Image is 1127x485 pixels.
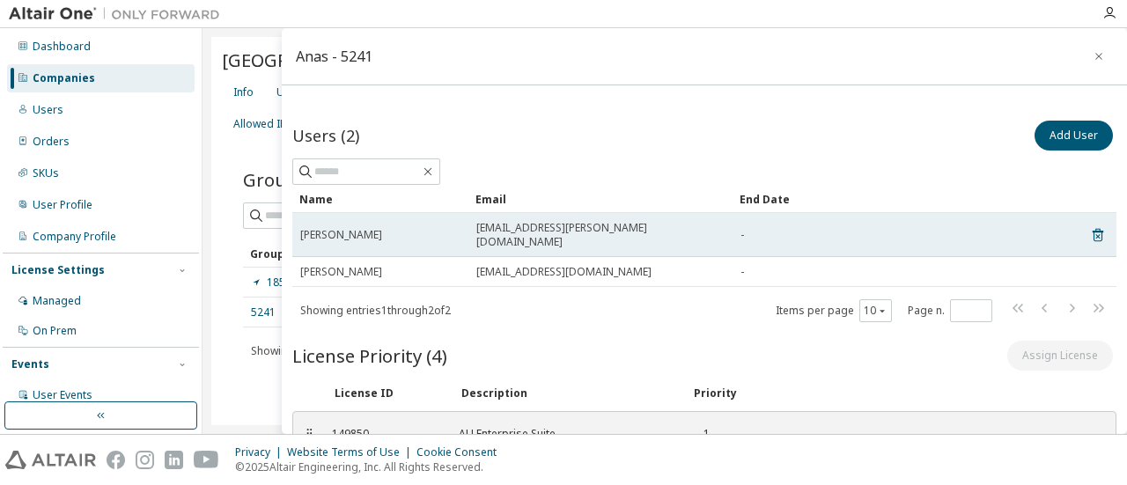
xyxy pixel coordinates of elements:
[1007,341,1113,371] button: Assign License
[33,294,81,308] div: Managed
[300,303,451,318] span: Showing entries 1 through 2 of 2
[908,299,992,322] span: Page n.
[292,125,359,146] span: Users (2)
[194,451,219,469] img: youtube.svg
[107,451,125,469] img: facebook.svg
[235,459,507,474] p: © 2025 Altair Engineering, Inc. All Rights Reserved.
[251,276,291,290] a: 1858
[33,198,92,212] div: User Profile
[691,427,710,441] div: 1
[165,451,183,469] img: linkedin.svg
[740,185,1050,213] div: End Date
[740,228,744,242] span: -
[233,117,345,131] div: Allowed IP Addresses
[136,451,154,469] img: instagram.svg
[300,265,382,279] span: [PERSON_NAME]
[461,386,673,400] div: Description
[33,230,116,244] div: Company Profile
[5,451,96,469] img: altair_logo.svg
[335,386,440,400] div: License ID
[9,5,229,23] img: Altair One
[33,71,95,85] div: Companies
[299,185,461,213] div: Name
[33,135,70,149] div: Orders
[11,357,49,371] div: Events
[292,343,447,368] span: License Priority (4)
[300,228,382,242] span: [PERSON_NAME]
[304,427,314,441] div: ⠿
[416,445,507,459] div: Cookie Consent
[694,386,737,400] div: Priority
[475,185,726,213] div: Email
[33,40,91,54] div: Dashboard
[864,304,888,318] button: 10
[287,445,416,459] div: Website Terms of Use
[251,305,276,320] a: 5241
[1035,121,1113,151] button: Add User
[776,299,892,322] span: Items per page
[33,103,63,117] div: Users
[250,239,412,268] div: Group ID
[33,166,59,180] div: SKUs
[235,445,287,459] div: Privacy
[33,388,92,402] div: User Events
[11,263,105,277] div: License Settings
[476,265,652,279] span: [EMAIL_ADDRESS][DOMAIN_NAME]
[33,324,77,338] div: On Prem
[740,265,744,279] span: -
[296,49,372,63] div: Anas - 5241
[476,221,725,249] span: [EMAIL_ADDRESS][PERSON_NAME][DOMAIN_NAME]
[332,427,438,441] div: 149850
[243,167,332,192] span: Groups (2)
[251,343,401,358] span: Showing entries 1 through 2 of 2
[459,427,670,441] div: AU Enterprise Suite
[222,48,457,72] span: [GEOGRAPHIC_DATA] - 4066
[233,85,254,99] div: Info
[276,85,307,99] div: Users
